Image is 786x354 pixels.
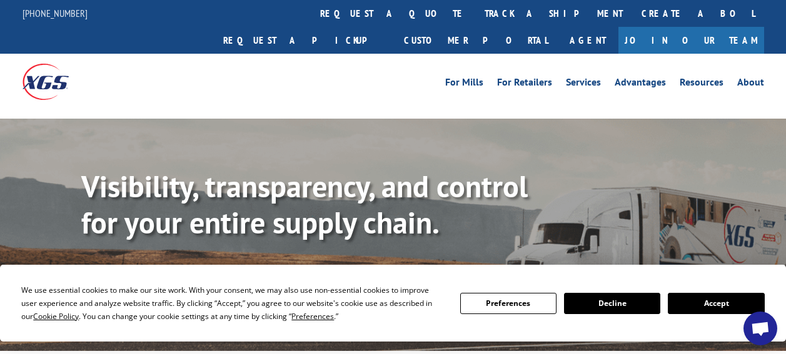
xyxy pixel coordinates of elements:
a: Advantages [615,77,666,91]
a: Resources [680,77,723,91]
div: We use essential cookies to make our site work. With your consent, we may also use non-essential ... [21,283,445,323]
a: Agent [557,27,618,54]
a: Services [566,77,601,91]
button: Decline [564,293,660,314]
span: Cookie Policy [33,311,79,322]
span: Preferences [291,311,334,322]
a: Join Our Team [618,27,764,54]
a: [PHONE_NUMBER] [23,7,88,19]
a: Customer Portal [395,27,557,54]
b: Visibility, transparency, and control for your entire supply chain. [81,167,528,242]
button: Accept [668,293,764,314]
a: Request a pickup [214,27,395,54]
a: About [737,77,764,91]
button: Preferences [460,293,557,314]
a: For Retailers [497,77,552,91]
div: Open chat [743,312,777,345]
a: For Mills [445,77,483,91]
